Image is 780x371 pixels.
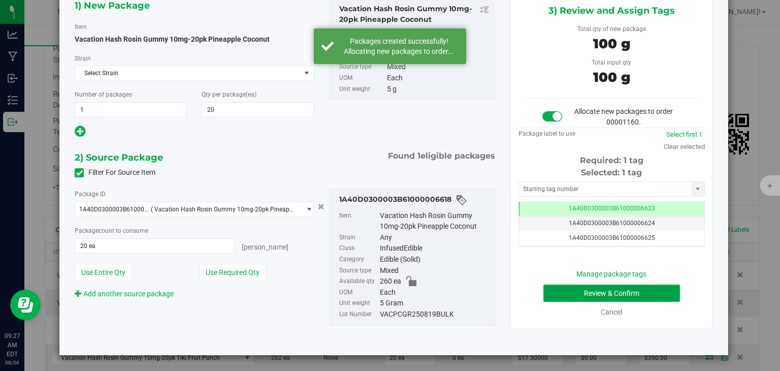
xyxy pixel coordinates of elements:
span: 3) Review and Assign Tags [548,3,675,18]
span: select [300,66,313,80]
span: 1A40D0300003B61000006618 [79,206,151,213]
div: Each [387,73,490,84]
span: Required: 1 tag [580,156,643,165]
a: Manage package tags [576,270,646,278]
div: 5 g [387,84,490,95]
span: Add new output [75,129,85,137]
span: [PERSON_NAME] [242,243,288,251]
a: Cancel [601,308,622,316]
span: ( Vacation Hash Rosin Gummy 10mg-20pk Pineapple Coconut ) [151,206,296,213]
span: (ea) [246,91,256,98]
span: Select Strain [75,66,300,80]
button: Review & Confirm [543,285,680,302]
button: Use Entire Qty [75,264,132,281]
div: Each [380,287,490,298]
span: Vacation Hash Rosin Gummy 10mg-20pk Pineapple Coconut [75,35,270,43]
div: Packages created successfully! Allocating new packages to order... [339,36,459,56]
label: Filter For Source Item [75,167,155,178]
span: 2) Source Package [75,150,163,165]
span: select [692,182,704,196]
span: Total qty of new package [577,25,646,33]
div: 5 Gram [380,298,490,309]
input: 20 [202,103,313,117]
button: Use Required Qty [199,264,266,281]
label: Category [339,254,378,265]
a: Select first 1 [666,131,702,138]
label: Source type [339,61,385,73]
div: Any [380,232,490,243]
div: Edible (Solid) [380,254,490,265]
span: Selected: 1 tag [581,168,642,177]
a: Add another source package [75,290,174,298]
span: 1 [417,151,420,161]
iframe: Resource center [10,290,41,320]
label: Strain [75,54,91,63]
div: InfusedEdible [380,243,490,254]
input: 20 ea [75,239,233,253]
span: count [99,227,114,234]
span: 100 g [593,36,630,52]
label: Strain [339,232,378,243]
input: Starting tag number [519,182,692,196]
label: Unit weight [339,84,385,95]
div: Mixed [387,61,490,73]
span: Found eligible packages [388,150,495,162]
div: Mixed [380,265,490,276]
label: UOM [339,73,385,84]
div: Vacation Hash Rosin Gummy 10mg-20pk Pineapple Coconut [380,210,490,232]
label: Lot Number [339,309,378,320]
span: Qty per package [202,91,256,98]
span: 1A40D0300003B61000006625 [569,234,655,241]
label: UOM [339,287,378,298]
label: Class [339,243,378,254]
span: Package to consume [75,227,148,234]
span: Number of packages [75,91,132,98]
span: Package label to use [518,130,575,137]
button: Cancel button [315,199,328,214]
a: Clear selected [664,143,705,150]
span: Allocate new packages to order 00001160. [574,107,673,126]
div: VACPCGR250819BULK [380,309,490,320]
span: Package ID [75,191,106,198]
label: Available qty [339,276,378,287]
span: select [300,202,313,217]
div: 1A40D0300003B61000006618 [339,194,490,206]
label: Item [339,210,378,232]
input: 1 [75,103,186,117]
span: 1A40D0300003B61000006624 [569,220,655,227]
label: Unit weight [339,298,378,309]
span: 100 g [593,69,630,85]
span: 260 ea [380,276,401,287]
label: Item [75,22,87,32]
label: Source type [339,265,378,276]
span: Total input qty [592,59,631,66]
span: 1A40D0300003B61000006623 [569,205,655,212]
